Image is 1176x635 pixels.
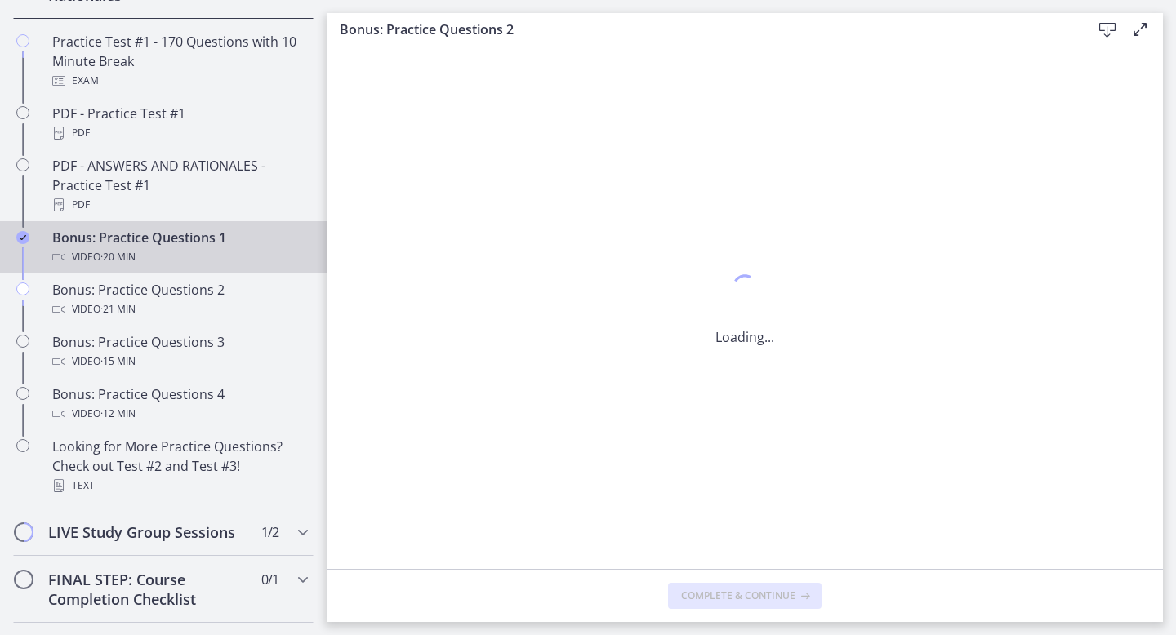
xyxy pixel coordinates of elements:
[52,228,307,267] div: Bonus: Practice Questions 1
[52,32,307,91] div: Practice Test #1 - 170 Questions with 10 Minute Break
[48,570,247,609] h2: FINAL STEP: Course Completion Checklist
[52,123,307,143] div: PDF
[100,247,136,267] span: · 20 min
[52,280,307,319] div: Bonus: Practice Questions 2
[681,589,795,602] span: Complete & continue
[52,476,307,495] div: Text
[52,384,307,424] div: Bonus: Practice Questions 4
[668,583,822,609] button: Complete & continue
[261,522,278,542] span: 1 / 2
[52,300,307,319] div: Video
[261,570,278,589] span: 0 / 1
[16,231,29,244] i: Completed
[52,195,307,215] div: PDF
[52,437,307,495] div: Looking for More Practice Questions? Check out Test #2 and Test #3!
[52,247,307,267] div: Video
[52,352,307,371] div: Video
[715,270,774,308] div: 1
[340,20,1065,39] h3: Bonus: Practice Questions 2
[100,352,136,371] span: · 15 min
[52,404,307,424] div: Video
[100,300,136,319] span: · 21 min
[48,522,247,542] h2: LIVE Study Group Sessions
[715,327,774,347] p: Loading...
[52,332,307,371] div: Bonus: Practice Questions 3
[52,156,307,215] div: PDF - ANSWERS AND RATIONALES - Practice Test #1
[100,404,136,424] span: · 12 min
[52,104,307,143] div: PDF - Practice Test #1
[52,71,307,91] div: Exam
